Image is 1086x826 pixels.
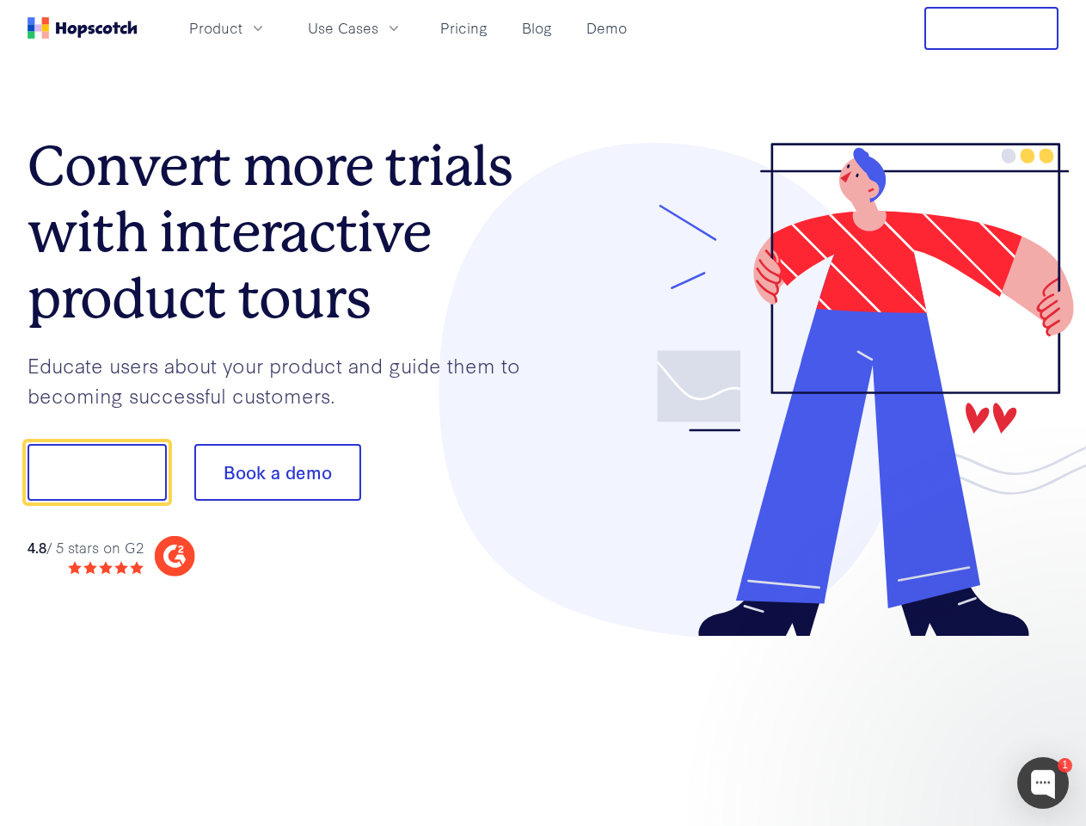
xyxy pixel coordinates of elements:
a: Pricing [433,14,494,42]
div: 1 [1058,758,1072,773]
a: Home [28,17,138,39]
div: / 5 stars on G2 [28,537,144,558]
h1: Convert more trials with interactive product tours [28,133,543,331]
button: Product [179,14,277,42]
button: Free Trial [924,7,1058,50]
a: Demo [580,14,634,42]
span: Use Cases [308,17,378,39]
strong: 4.8 [28,537,46,557]
button: Use Cases [298,14,413,42]
button: Book a demo [194,444,361,501]
p: Educate users about your product and guide them to becoming successful customers. [28,350,543,410]
span: Product [189,17,242,39]
button: Show me! [28,444,167,501]
a: Blog [515,14,559,42]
